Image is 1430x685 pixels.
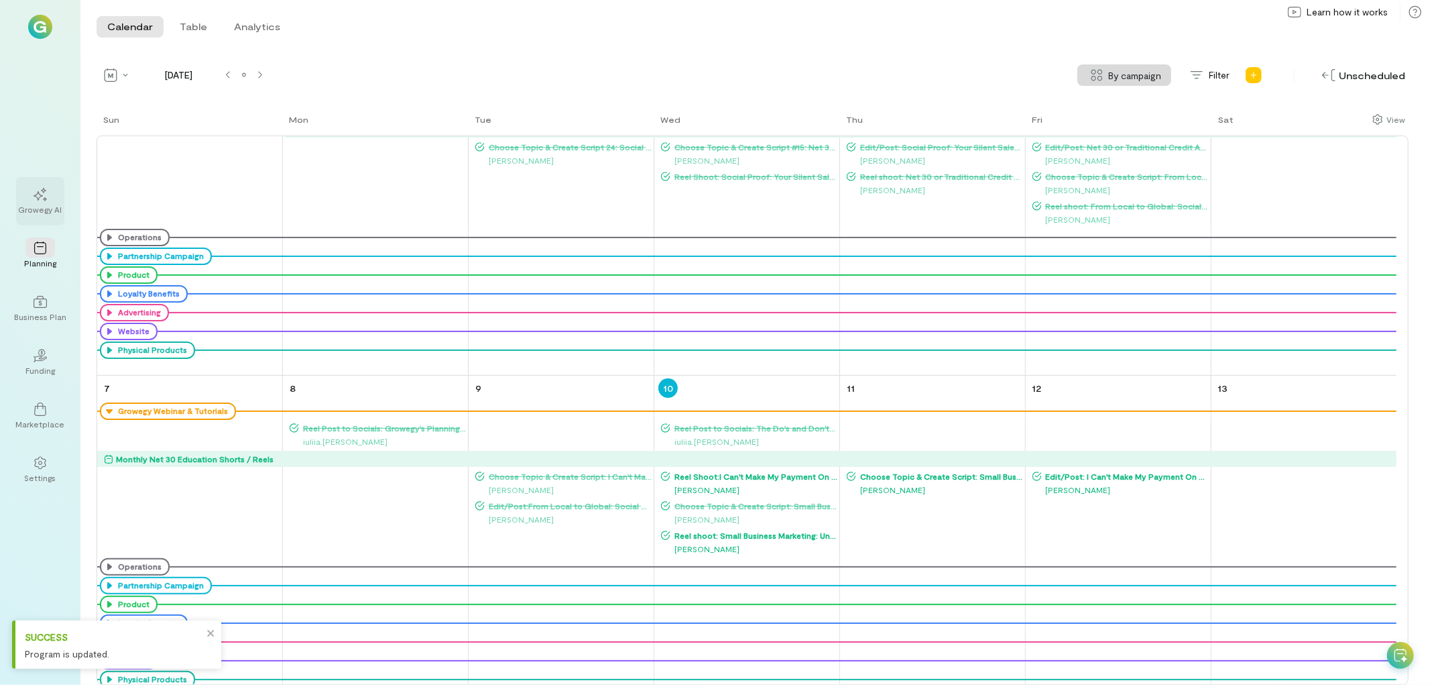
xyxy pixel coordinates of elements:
[115,232,162,243] div: Operations
[475,483,652,496] div: [PERSON_NAME]
[847,483,1024,496] div: [PERSON_NAME]
[25,630,202,644] div: Success
[116,452,274,466] div: Monthly Net 30 Education Shorts / Reels
[1025,46,1211,376] td: September 5, 2025
[840,113,866,136] a: Thursday
[1243,64,1264,86] div: Add new
[847,154,1024,167] div: [PERSON_NAME]
[1032,213,1209,226] div: [PERSON_NAME]
[223,16,291,38] button: Analytics
[24,258,56,268] div: Planning
[115,270,150,280] div: Product
[847,183,1024,197] div: [PERSON_NAME]
[670,171,838,182] span: Reel Shoot: Social Proof: Your Silent Salesperson
[115,406,228,417] div: Growegy Webinar & Tutorials
[670,530,838,541] span: Reel shoot: Small Business Marketing: Understanding Your Core Audience
[287,378,298,398] a: September 8, 2025
[115,307,161,318] div: Advertising
[661,435,838,448] div: iuliia.[PERSON_NAME]
[856,142,1024,152] span: Edit/Post: Social Proof: Your Silent Salesperson
[97,46,283,376] td: August 31, 2025
[100,403,236,420] div: Growegy Webinar & Tutorials
[1209,68,1230,82] span: Filter
[100,558,170,576] div: Operations
[100,229,170,246] div: Operations
[19,204,62,215] div: Growegy AI
[115,599,150,610] div: Product
[1026,113,1046,136] a: Friday
[299,423,467,433] span: Reel Post to Socials: Growegy's Planning Feature - Your Business Management and Marketing Tool
[1215,378,1231,398] a: September 13, 2025
[100,285,188,303] div: Loyalty Benefits
[100,596,158,613] div: Product
[658,378,678,398] a: September 10, 2025
[475,513,652,526] div: [PERSON_NAME]
[100,577,212,594] div: Partnership Campaign
[660,114,680,125] div: Wed
[1042,201,1209,211] span: Reel shoot: From Local to Global: Social Media Mastery for Small Business Owners
[475,114,491,125] div: Tue
[103,114,119,125] div: Sun
[100,323,158,340] div: Website
[839,46,1025,376] td: September 4, 2025
[469,46,654,376] td: September 2, 2025
[101,378,113,398] a: September 7, 2025
[485,471,652,482] span: Choose Topic & Create Script: I Can't Make My Payment On Time, What Now?
[138,68,220,82] span: [DATE]
[16,284,64,333] a: Business Plan
[1042,171,1209,182] span: Choose Topic & Create Script: From Local to Global: Social Media Mastery for Small Business Owners
[25,365,55,376] div: Funding
[115,251,204,262] div: Partnership Campaign
[856,171,1024,182] span: Reel shoot: Net 30 or Traditional Credit Accounts: What’s Best for Business?
[654,113,683,136] a: Wednesday
[485,142,652,152] span: Choose Topic & Create Script 24: Social Proof: Your Silent Salesperson
[1042,142,1209,152] span: Edit/Post: Net 30 or Traditional Credit Accounts: What’s Best for Business?
[473,378,484,398] a: September 9, 2025
[25,647,202,661] div: Program is updated.
[856,471,1024,482] span: Choose Topic & Create Script: Small Business Marketing: Expanding Your Reach with Additional Audi...
[16,231,64,279] a: Planning
[1032,183,1209,197] div: [PERSON_NAME]
[16,445,64,494] a: Settings
[16,338,64,386] a: Funding
[283,46,469,376] td: September 1, 2025
[844,378,857,398] a: September 11, 2025
[115,326,150,337] div: Website
[670,142,838,152] span: Choose Topic & Create Script #15: Net 30 or Traditional Credit Accounts: What’s Best for Business?
[847,114,863,125] div: Thu
[1386,113,1405,125] div: View
[1307,5,1388,19] span: Learn how it works
[661,513,838,526] div: [PERSON_NAME]
[1042,471,1209,482] span: Edit/Post: I Can't Make My Payment On Time, What Now?
[1319,65,1409,86] div: Unscheduled
[1218,114,1234,125] div: Sat
[115,288,180,299] div: Loyalty Benefits
[670,471,838,482] span: Reel Shoot:I Can't Make My Payment On Time, What Now?
[115,674,187,685] div: Physical Products
[661,542,838,556] div: [PERSON_NAME]
[97,113,122,136] a: Sunday
[100,615,188,632] div: Loyalty Benefits
[475,154,652,167] div: [PERSON_NAME]
[282,113,311,136] a: Monday
[16,392,64,440] a: Marketplace
[485,500,652,511] span: Edit/Post:From Local to Global: Social Media Mastery for Small Business Owners
[25,472,56,483] div: Settings
[206,626,216,640] button: close
[115,562,162,572] div: Operations
[661,154,838,167] div: [PERSON_NAME]
[14,311,66,322] div: Business Plan
[1030,378,1045,398] a: September 12, 2025
[1032,154,1209,167] div: [PERSON_NAME]
[100,341,195,359] div: Physical Products
[468,113,494,136] a: Tuesday
[654,46,840,376] td: September 3, 2025
[169,16,218,38] button: Table
[670,500,838,511] span: Choose Topic & Create Script: Small Business Marketing: Understanding Your Core Audience
[1032,483,1209,496] div: [PERSON_NAME]
[1032,114,1043,125] div: Fri
[670,423,838,433] span: Reel Post to Socials: The Do's and Don'ts of Customer Engagement
[16,177,64,225] a: Growegy AI
[97,16,164,38] button: Calendar
[115,345,187,356] div: Physical Products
